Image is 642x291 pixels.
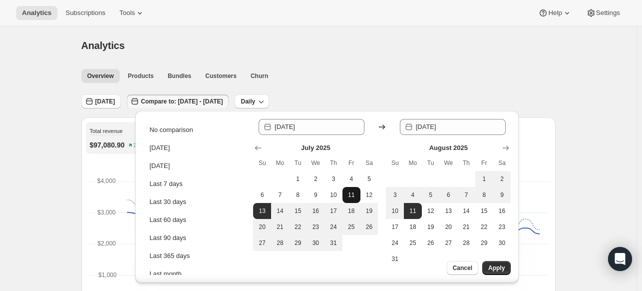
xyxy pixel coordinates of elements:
button: Thursday July 10 2025 [324,187,342,203]
span: 14 [275,207,285,215]
span: 21 [275,223,285,231]
span: 6 [257,191,267,199]
span: Analytics [81,40,125,51]
th: Wednesday [307,155,324,171]
button: Saturday July 19 2025 [360,203,378,219]
span: Compare to: [DATE] - [DATE] [141,97,223,105]
span: 8 [479,191,489,199]
span: Th [461,159,471,167]
span: Sa [497,159,507,167]
button: Friday July 4 2025 [342,171,360,187]
button: [DATE] [146,140,246,156]
span: 7 [275,191,285,199]
button: Tuesday August 26 2025 [422,235,440,251]
th: Friday [475,155,493,171]
button: Thursday August 7 2025 [457,187,475,203]
span: 17 [390,223,400,231]
span: 9 [311,191,321,199]
span: 31 [328,239,338,247]
button: Daily [235,94,269,108]
button: Saturday July 26 2025 [360,219,378,235]
button: Tuesday July 29 2025 [289,235,307,251]
button: Tools [113,6,151,20]
span: 5 [364,175,374,183]
button: Sunday August 17 2025 [386,219,404,235]
text: $3,000 [97,209,116,216]
span: Analytics [22,9,51,17]
span: 13 [443,207,453,215]
button: Last month [146,266,246,282]
span: 18 [408,223,418,231]
button: [DATE] [146,158,246,174]
button: Friday August 1 2025 [475,171,493,187]
span: 4 [408,191,418,199]
button: [DATE] [81,94,121,108]
div: Open Intercom Messenger [608,247,632,271]
span: Total revenue [90,128,123,134]
button: Wednesday August 20 2025 [439,219,457,235]
button: Saturday August 23 2025 [493,219,511,235]
span: Fr [346,159,356,167]
span: 4 [346,175,356,183]
div: Last 90 days [149,233,186,243]
span: 3 [390,191,400,199]
button: Tuesday August 12 2025 [422,203,440,219]
span: 24 [328,223,338,231]
span: Daily [241,97,255,105]
span: Mo [408,159,418,167]
span: Tools [119,9,135,17]
span: 27 [443,239,453,247]
button: Sunday August 31 2025 [386,251,404,267]
button: Sunday August 24 2025 [386,235,404,251]
text: $4,000 [97,177,115,184]
span: 16 [497,207,507,215]
button: Saturday August 30 2025 [493,235,511,251]
span: 10 [390,207,400,215]
button: Thursday August 28 2025 [457,235,475,251]
span: Help [548,9,562,17]
span: Apply [488,264,505,272]
button: Wednesday July 30 2025 [307,235,324,251]
button: Thursday July 3 2025 [324,171,342,187]
span: Churn [251,72,268,80]
span: 11 [408,207,418,215]
button: Saturday August 2 2025 [493,171,511,187]
span: 26 [426,239,436,247]
button: Last 90 days [146,230,246,246]
span: Overview [87,72,114,80]
span: 5 [426,191,436,199]
th: Thursday [324,155,342,171]
th: Wednesday [439,155,457,171]
span: Mo [275,159,285,167]
button: Friday August 22 2025 [475,219,493,235]
span: 27 [257,239,267,247]
button: Last 7 days [146,176,246,192]
th: Sunday [253,155,271,171]
div: Last 365 days [149,251,190,261]
button: Friday August 15 2025 [475,203,493,219]
span: Settings [596,9,620,17]
span: 30 [311,239,321,247]
span: Sa [364,159,374,167]
span: [DATE] [95,97,115,105]
button: Tuesday July 22 2025 [289,219,307,235]
button: Monday July 7 2025 [271,187,289,203]
span: 8 [293,191,303,199]
button: Wednesday July 2 2025 [307,171,324,187]
span: Tu [293,159,303,167]
span: 1 [479,175,489,183]
span: Cancel [453,264,472,272]
button: Monday July 21 2025 [271,219,289,235]
button: Analytics [16,6,57,20]
button: Sunday July 27 2025 [253,235,271,251]
span: 29 [293,239,303,247]
button: Thursday July 24 2025 [324,219,342,235]
span: 15 [479,207,489,215]
button: Wednesday August 6 2025 [439,187,457,203]
text: $1,000 [98,271,117,278]
button: End of range Monday August 11 2025 [404,203,422,219]
button: Show next month, September 2025 [499,141,513,155]
p: $97,080.90 [90,140,125,150]
span: 23 [311,223,321,231]
th: Monday [404,155,422,171]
